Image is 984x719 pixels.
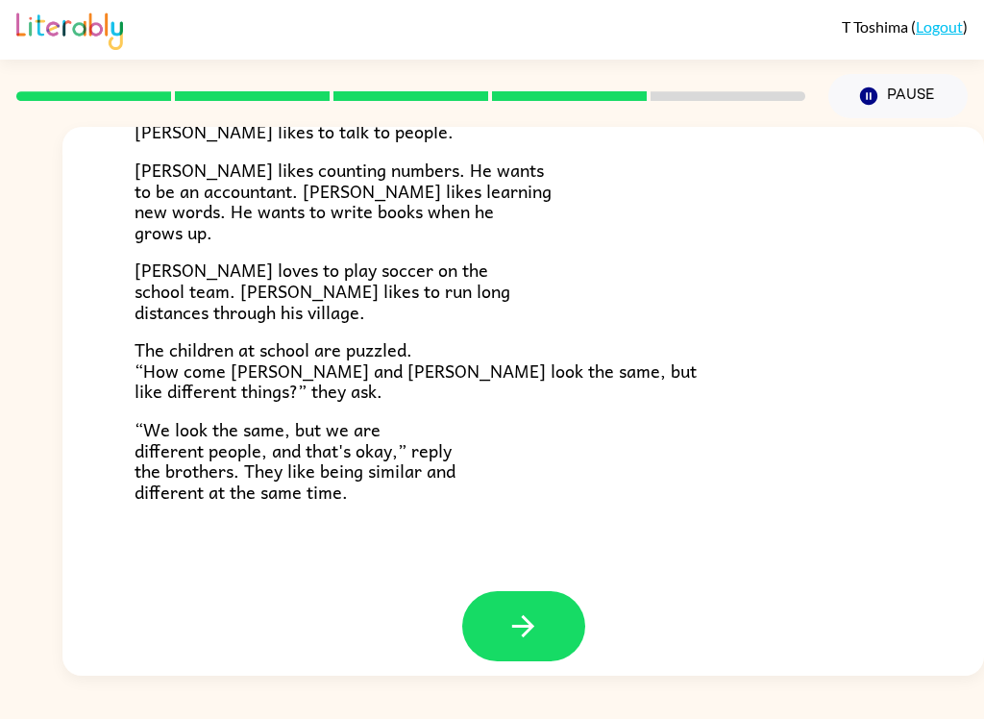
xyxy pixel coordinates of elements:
[916,17,963,36] a: Logout
[842,17,968,36] div: ( )
[135,335,697,405] span: The children at school are puzzled. “How come [PERSON_NAME] and [PERSON_NAME] look the same, but ...
[135,256,510,325] span: [PERSON_NAME] loves to play soccer on the school team. [PERSON_NAME] likes to run long distances ...
[135,156,552,246] span: [PERSON_NAME] likes counting numbers. He wants to be an accountant. [PERSON_NAME] likes learning ...
[828,74,968,118] button: Pause
[135,415,455,506] span: “We look the same, but we are different people, and that's okay,” reply the brothers. They like b...
[16,8,123,50] img: Literably
[842,17,911,36] span: T Toshima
